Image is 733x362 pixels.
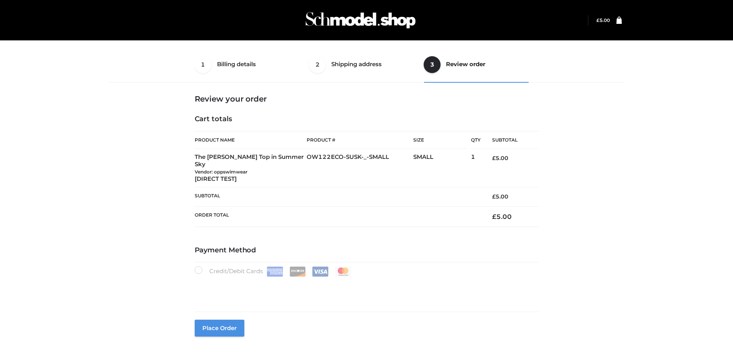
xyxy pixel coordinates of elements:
bdi: 5.00 [492,155,508,162]
iframe: Secure payment input frame [193,275,537,303]
th: Subtotal [195,187,481,206]
img: Schmodel Admin 964 [303,5,418,35]
span: £ [596,17,599,23]
th: Size [413,132,467,149]
th: Qty [471,131,481,149]
a: £5.00 [596,17,610,23]
th: Subtotal [481,132,538,149]
bdi: 5.00 [492,213,512,220]
th: Product # [307,131,413,149]
small: Vendor: oppswimwear [195,169,247,175]
bdi: 5.00 [596,17,610,23]
img: Discover [289,267,306,277]
th: Product Name [195,131,307,149]
button: Place order [195,320,244,337]
span: £ [492,155,496,162]
img: Amex [267,267,283,277]
td: 1 [471,149,481,187]
span: £ [492,193,496,200]
bdi: 5.00 [492,193,508,200]
label: Credit/Debit Cards [195,266,352,277]
img: Visa [312,267,329,277]
td: OW122ECO-SUSK-_-SMALL [307,149,413,187]
span: £ [492,213,496,220]
td: SMALL [413,149,471,187]
h3: Review your order [195,94,539,103]
th: Order Total [195,206,481,227]
h4: Cart totals [195,115,539,123]
h4: Payment Method [195,246,539,255]
td: The [PERSON_NAME] Top in Summer Sky [DIRECT TEST] [195,149,307,187]
img: Mastercard [335,267,351,277]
